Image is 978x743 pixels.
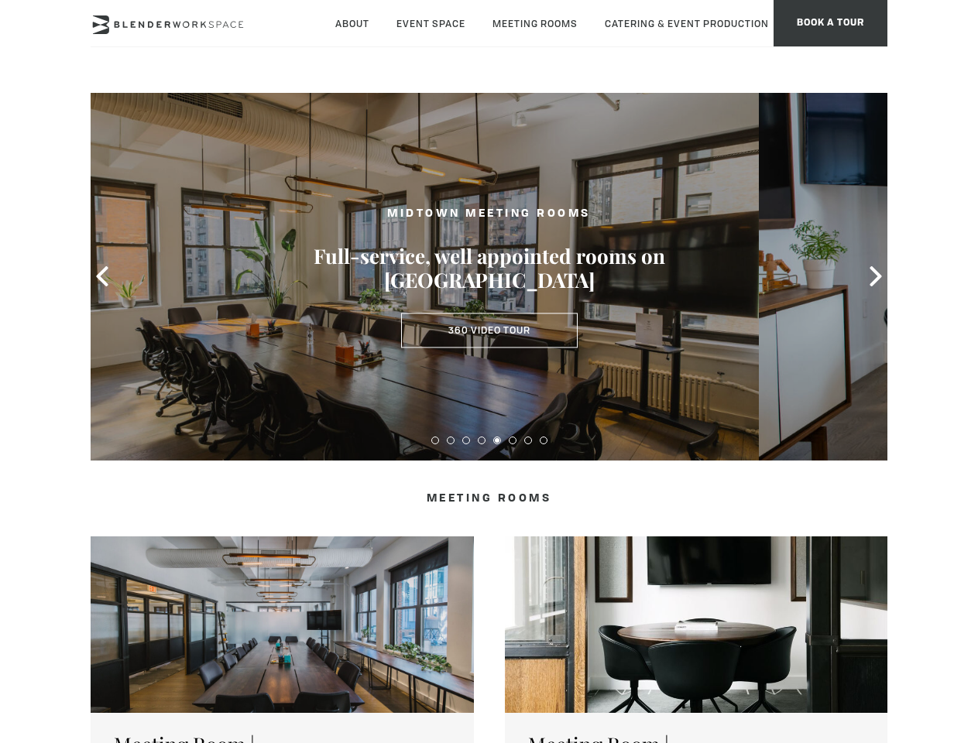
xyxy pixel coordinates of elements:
[699,545,978,743] iframe: Chat Widget
[401,313,578,348] a: 360 Video Tour
[168,491,810,505] h4: Meeting Rooms
[311,245,667,293] h3: Full-service, well appointed rooms on [GEOGRAPHIC_DATA]
[311,205,667,224] h2: MIDTOWN MEETING ROOMS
